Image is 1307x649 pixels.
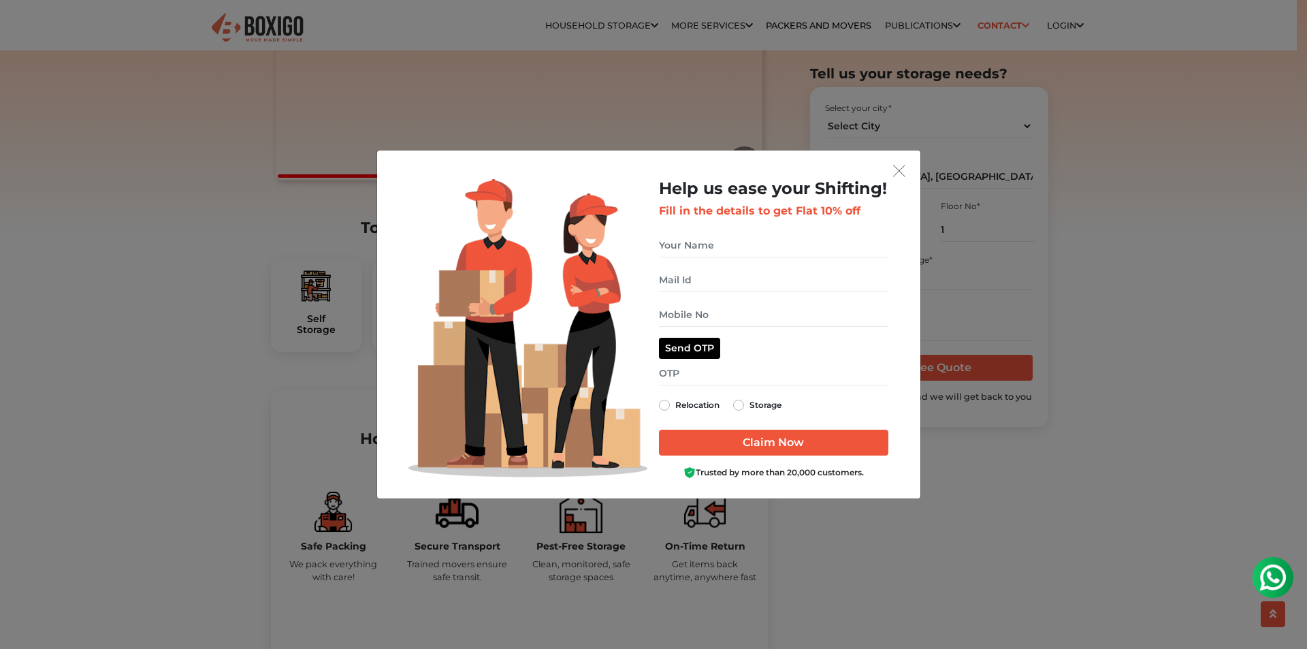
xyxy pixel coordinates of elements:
input: Your Name [659,234,888,257]
h3: Fill in the details to get Flat 10% off [659,204,888,217]
label: Storage [749,397,781,413]
input: Claim Now [659,430,888,456]
input: Mail Id [659,268,888,292]
img: Boxigo Customer Shield [683,466,696,479]
h2: Help us ease your Shifting! [659,179,888,199]
img: Lead Welcome Image [408,179,648,477]
div: Trusted by more than 20,000 customers. [659,466,888,479]
img: exit [893,165,905,177]
label: Relocation [675,397,720,413]
input: Mobile No [659,303,888,327]
button: Send OTP [659,338,720,359]
input: OTP [659,362,888,385]
img: whatsapp-icon.svg [14,14,41,41]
